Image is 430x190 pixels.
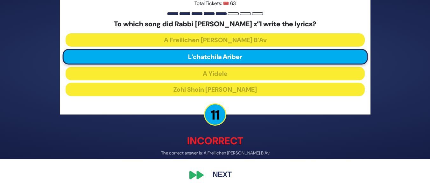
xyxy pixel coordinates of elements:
h5: To which song did Rabbi [PERSON_NAME] z”l write the lyrics? [66,20,365,28]
button: Next [204,168,241,182]
button: A Yidele [66,67,365,80]
p: 11 [204,103,226,126]
button: L’chatchila Ariber [62,49,368,65]
p: Incorrect [60,133,370,148]
p: The correct answer is: A Freilichen [PERSON_NAME] B’Av [60,150,370,156]
button: A Freilichen [PERSON_NAME] B’Av [66,33,365,47]
button: Zohl Shoin [PERSON_NAME] [66,83,365,96]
